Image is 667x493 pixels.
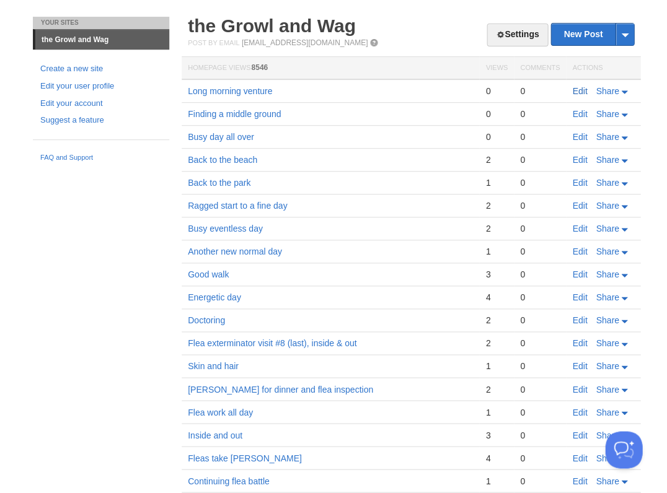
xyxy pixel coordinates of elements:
[35,30,169,50] a: the Growl and Wag
[188,315,225,325] a: Doctoring
[188,292,241,302] a: Energetic day
[188,246,282,256] a: Another new normal day
[485,131,507,142] div: 0
[572,246,587,256] a: Edit
[572,155,587,165] a: Edit
[520,292,560,303] div: 0
[479,57,513,80] th: Views
[520,269,560,280] div: 0
[33,17,169,29] li: Your Sites
[572,292,587,302] a: Edit
[596,338,619,348] span: Share
[182,57,479,80] th: Homepage Views
[40,63,162,76] a: Create a new site
[514,57,566,80] th: Comments
[485,429,507,440] div: 3
[572,407,587,417] a: Edit
[188,132,254,142] a: Busy day all over
[520,108,560,120] div: 0
[485,360,507,372] div: 1
[188,39,239,46] span: Post by Email
[485,383,507,395] div: 2
[572,132,587,142] a: Edit
[485,292,507,303] div: 4
[596,361,619,371] span: Share
[596,430,619,440] span: Share
[596,109,619,119] span: Share
[188,109,281,119] a: Finding a middle ground
[485,108,507,120] div: 0
[520,177,560,188] div: 0
[596,132,619,142] span: Share
[40,80,162,93] a: Edit your user profile
[572,86,587,96] a: Edit
[596,155,619,165] span: Share
[520,246,560,257] div: 0
[188,86,272,96] a: Long morning venture
[520,475,560,486] div: 0
[485,85,507,97] div: 0
[485,475,507,486] div: 1
[40,114,162,127] a: Suggest a feature
[596,453,619,463] span: Share
[188,430,242,440] a: Inside and out
[572,224,587,233] a: Edit
[572,476,587,486] a: Edit
[572,384,587,394] a: Edit
[572,361,587,371] a: Edit
[596,246,619,256] span: Share
[520,223,560,234] div: 0
[188,224,263,233] a: Busy eventless day
[188,361,239,371] a: Skin and hair
[605,431,642,468] iframe: Help Scout Beacon - Open
[485,154,507,165] div: 2
[188,453,302,463] a: Fleas take [PERSON_NAME]
[40,97,162,110] a: Edit your account
[596,86,619,96] span: Share
[572,315,587,325] a: Edit
[188,407,253,417] a: Flea work all day
[520,452,560,463] div: 0
[188,476,270,486] a: Continuing flea battle
[572,109,587,119] a: Edit
[485,177,507,188] div: 1
[596,178,619,188] span: Share
[566,57,640,80] th: Actions
[485,315,507,326] div: 2
[188,269,229,279] a: Good walk
[520,360,560,372] div: 0
[596,476,619,486] span: Share
[188,178,250,188] a: Back to the park
[485,406,507,417] div: 1
[520,131,560,142] div: 0
[188,384,373,394] a: [PERSON_NAME] for dinner and flea inspection
[188,15,356,36] a: the Growl and Wag
[485,200,507,211] div: 2
[485,338,507,349] div: 2
[596,315,619,325] span: Share
[596,201,619,211] span: Share
[551,24,634,45] a: New Post
[520,429,560,440] div: 0
[188,338,356,348] a: Flea exterminator visit #8 (last), inside & out
[596,384,619,394] span: Share
[520,315,560,326] div: 0
[188,201,287,211] a: Ragged start to a fine day
[572,430,587,440] a: Edit
[520,85,560,97] div: 0
[487,24,548,46] a: Settings
[596,224,619,233] span: Share
[572,453,587,463] a: Edit
[485,223,507,234] div: 2
[520,383,560,395] div: 0
[520,338,560,349] div: 0
[596,292,619,302] span: Share
[485,246,507,257] div: 1
[242,38,368,47] a: [EMAIL_ADDRESS][DOMAIN_NAME]
[40,152,162,164] a: FAQ and Support
[188,155,257,165] a: Back to the beach
[520,200,560,211] div: 0
[572,178,587,188] a: Edit
[485,269,507,280] div: 3
[520,406,560,417] div: 0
